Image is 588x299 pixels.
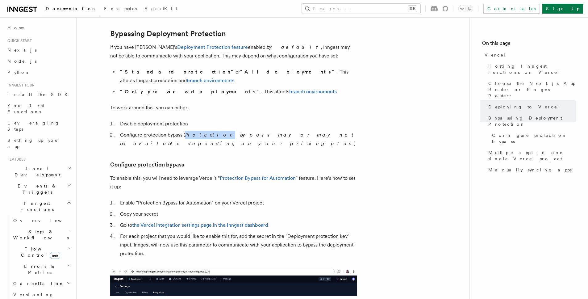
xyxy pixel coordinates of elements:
[11,226,73,243] button: Steps & Workflows
[408,6,417,12] kbd: ⌘K
[100,2,141,17] a: Examples
[5,163,73,180] button: Local Development
[5,135,73,152] a: Setting up your app
[486,164,576,175] a: Manually syncing apps
[490,130,576,147] a: Configure protection bypass
[488,63,576,75] span: Hosting Inngest functions on Vercel
[11,246,68,258] span: Flow Control
[118,221,357,230] li: Go to
[5,100,73,117] a: Your first Functions
[110,160,184,169] a: Configure protection bypass
[488,115,576,127] span: Bypassing Deployment Protection
[118,120,357,128] li: Disable deployment protection
[5,22,73,33] a: Home
[7,103,44,114] span: Your first Functions
[5,198,73,215] button: Inngest Functions
[120,132,356,146] em: Protection bypass may or may not be available depending on your pricing plan
[11,278,73,289] button: Cancellation
[5,44,73,56] a: Next.js
[110,174,357,191] p: To enable this, you will need to leverage Vercel's " " feature. Here's how to set it up:
[5,200,67,213] span: Inngest Functions
[5,56,73,67] a: Node.js
[110,29,226,38] a: Bypassing Deployment Protection
[110,43,357,60] p: If you have [PERSON_NAME]'s enabled, , Inngest may not be able to communicate with your applicati...
[486,147,576,164] a: Multiple apps in one single Vercel project
[486,101,576,112] a: Deploying to Vercel
[267,44,321,50] em: by default
[11,229,69,241] span: Steps & Workflows
[488,167,572,173] span: Manually syncing apps
[5,183,67,195] span: Events & Triggers
[5,38,32,43] span: Quick start
[302,4,420,14] button: Search...⌘K
[7,48,37,53] span: Next.js
[240,69,336,75] strong: "All deployments"
[7,120,60,132] span: Leveraging Steps
[5,166,67,178] span: Local Development
[5,89,73,100] a: Install the SDK
[488,80,576,99] span: Choose the Next.js App Router or Pages Router:
[220,175,296,181] a: Protection Bypass for Automation
[458,5,473,12] button: Toggle dark mode
[132,222,268,228] a: the Vercel integration settings page in the Inngest dashboard
[50,252,60,259] span: new
[144,6,177,11] span: AgentKit
[177,44,248,50] a: Deployment Protection feature
[118,210,357,218] li: Copy your secret
[11,243,73,261] button: Flow Controlnew
[187,78,234,83] a: branch environments
[485,52,506,58] span: Vercel
[46,6,97,11] span: Documentation
[13,218,77,223] span: Overview
[118,199,357,207] li: Enable "Protection Bypass for Automation" on your Vercel project
[13,292,54,297] span: Versioning
[118,232,357,258] li: For each project that you would like to enable this for, add the secret in the "Deployment protec...
[110,103,357,112] p: To work around this, you can either:
[486,61,576,78] a: Hosting Inngest functions on Vercel
[7,70,30,75] span: Python
[118,87,357,96] li: - This affects .
[104,6,137,11] span: Examples
[42,2,100,17] a: Documentation
[118,131,357,148] li: Configure protection bypass ( )
[482,49,576,61] a: Vercel
[7,25,25,31] span: Home
[5,180,73,198] button: Events & Triggers
[486,112,576,130] a: Bypassing Deployment Protection
[486,78,576,101] a: Choose the Next.js App Router or Pages Router:
[5,83,35,88] span: Inngest tour
[5,157,26,162] span: Features
[11,261,73,278] button: Errors & Retries
[482,40,576,49] h4: On this page
[492,132,576,145] span: Configure protection bypass
[488,104,560,110] span: Deploying to Vercel
[120,69,236,75] strong: "Standard protection"
[118,68,357,85] li: or - This affects Inngest production and .
[5,117,73,135] a: Leveraging Steps
[7,59,37,64] span: Node.js
[7,92,71,97] span: Install the SDK
[141,2,181,17] a: AgentKit
[11,280,64,287] span: Cancellation
[5,67,73,78] a: Python
[289,89,337,95] a: branch environments
[11,263,67,276] span: Errors & Retries
[542,4,583,14] a: Sign Up
[120,89,261,95] strong: "Only preview deployments"
[11,215,73,226] a: Overview
[7,138,60,149] span: Setting up your app
[483,4,540,14] a: Contact sales
[488,149,576,162] span: Multiple apps in one single Vercel project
